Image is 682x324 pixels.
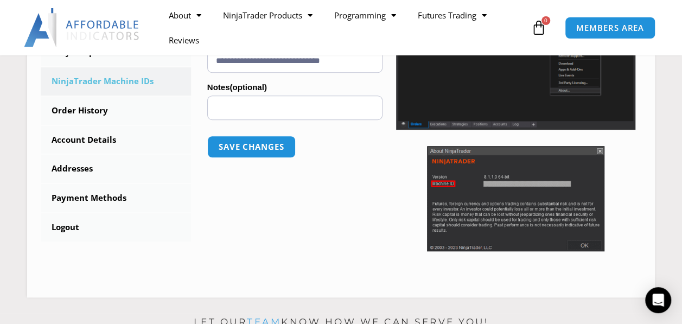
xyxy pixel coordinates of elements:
[41,67,191,96] a: NinjaTrader Machine IDs
[158,28,210,53] a: Reviews
[565,17,655,39] a: MEMBERS AREA
[207,79,383,96] label: Notes
[576,24,644,32] span: MEMBERS AREA
[41,97,191,125] a: Order History
[645,287,671,313] div: Open Intercom Messenger
[41,126,191,154] a: Account Details
[207,136,296,158] button: Save changes
[515,12,563,43] a: 0
[230,82,266,92] span: (optional)
[541,16,550,25] span: 0
[24,8,141,47] img: LogoAI | Affordable Indicators – NinjaTrader
[407,3,498,28] a: Futures Trading
[323,3,407,28] a: Programming
[158,3,529,53] nav: Menu
[396,22,636,130] img: Screenshot 2025-01-17 1155544 | Affordable Indicators – NinjaTrader
[41,155,191,183] a: Addresses
[41,184,191,212] a: Payment Methods
[427,146,604,251] img: Screenshot 2025-01-17 114931 | Affordable Indicators – NinjaTrader
[41,213,191,242] a: Logout
[212,3,323,28] a: NinjaTrader Products
[158,3,212,28] a: About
